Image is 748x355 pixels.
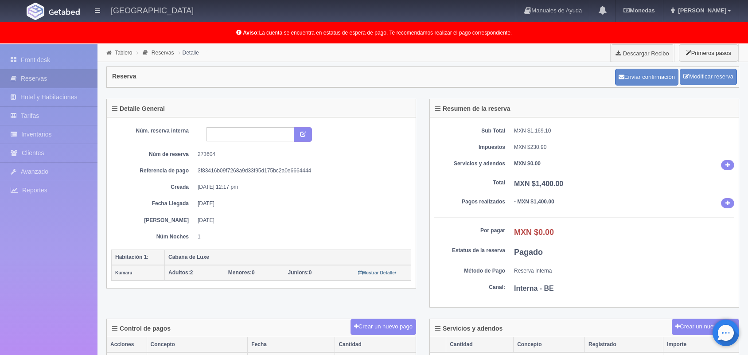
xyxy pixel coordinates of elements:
dt: Núm de reserva [118,151,189,158]
h4: Control de pagos [112,325,171,332]
th: Cantidad [446,337,514,352]
th: Fecha [248,337,335,352]
dt: Pagos realizados [434,198,505,206]
th: Concepto [147,337,248,352]
a: Tablero [115,50,132,56]
dt: Fecha Llegada [118,200,189,207]
dd: Reserva Interna [514,267,734,275]
a: Reservas [152,50,174,56]
a: Modificar reserva [680,69,737,85]
dd: MXN $1,169.10 [514,127,734,135]
button: Crear un nuevo pago [351,319,416,335]
b: Interna - BE [514,285,554,292]
dt: Creada [118,183,189,191]
button: Crear un nuevo cargo [672,319,739,335]
strong: Juniors: [288,269,309,276]
dt: Canal: [434,284,505,291]
dd: 3f83416b09f7268a9d33f95d175bc2a0e6664444 [198,167,405,175]
b: MXN $0.00 [514,228,554,237]
th: Registrado [585,337,663,352]
li: Detalle [176,48,201,57]
h4: Reserva [112,73,136,80]
a: Mostrar Detalle [358,269,397,276]
dd: [DATE] [198,200,405,207]
button: Primeros pasos [679,44,738,62]
dd: [DATE] [198,217,405,224]
h4: [GEOGRAPHIC_DATA] [111,4,194,16]
dt: Total [434,179,505,187]
th: Concepto [514,337,585,352]
th: Cabaña de Luxe [165,250,411,265]
b: Aviso: [243,30,259,36]
dt: Servicios y adendos [434,160,505,168]
img: Getabed [49,8,80,15]
b: - MXN $1,400.00 [514,199,554,205]
a: Descargar Recibo [611,44,674,62]
button: Enviar confirmación [615,69,678,86]
b: Habitación 1: [115,254,148,260]
dt: Estatus de la reserva [434,247,505,254]
dt: Impuestos [434,144,505,151]
span: 2 [168,269,193,276]
h4: Servicios y adendos [435,325,503,332]
span: 0 [288,269,312,276]
dt: Núm Noches [118,233,189,241]
img: Getabed [27,3,44,20]
b: MXN $1,400.00 [514,180,563,187]
h4: Detalle General [112,105,165,112]
th: Importe [663,337,739,352]
dt: Por pagar [434,227,505,234]
span: [PERSON_NAME] [676,7,726,14]
b: MXN $0.00 [514,160,541,167]
dd: 273604 [198,151,405,158]
dd: [DATE] 12:17 pm [198,183,405,191]
h4: Resumen de la reserva [435,105,510,112]
small: Mostrar Detalle [358,270,397,275]
dd: MXN $230.90 [514,144,734,151]
dt: Núm. reserva interna [118,127,189,135]
dt: Método de Pago [434,267,505,275]
strong: Adultos: [168,269,190,276]
dt: Sub Total [434,127,505,135]
dd: 1 [198,233,405,241]
dt: [PERSON_NAME] [118,217,189,224]
b: Monedas [623,7,654,14]
dt: Referencia de pago [118,167,189,175]
th: Cantidad [335,337,416,352]
th: Acciones [107,337,147,352]
span: 0 [228,269,255,276]
small: Kumaru [115,270,132,275]
b: Pagado [514,248,543,257]
strong: Menores: [228,269,252,276]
